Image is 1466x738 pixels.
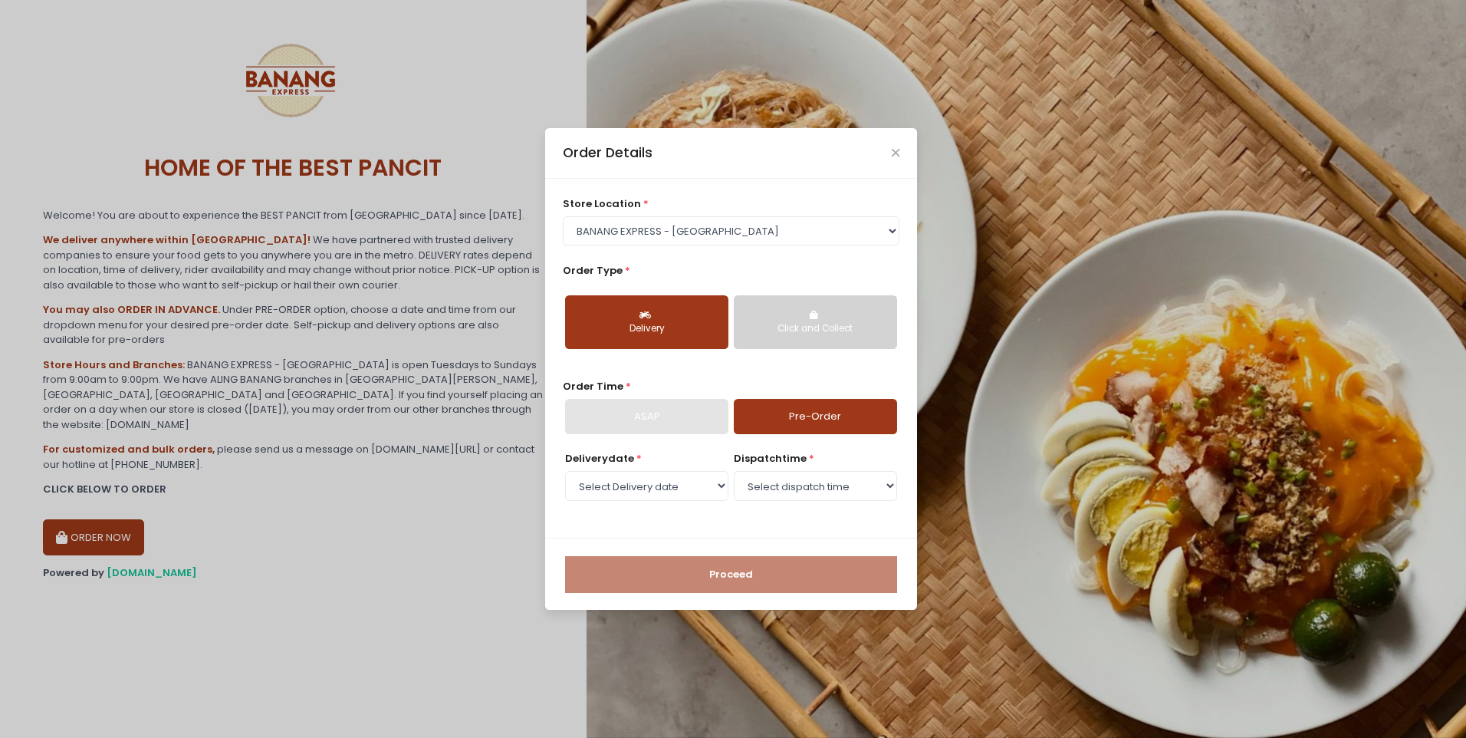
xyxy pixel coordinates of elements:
[563,143,652,163] div: Order Details
[734,295,897,349] button: Click and Collect
[734,399,897,434] a: Pre-Order
[734,451,807,466] span: dispatch time
[563,263,623,278] span: Order Type
[892,149,899,156] button: Close
[565,451,634,466] span: Delivery date
[563,379,623,394] span: Order Time
[563,196,641,211] span: store location
[565,556,897,593] button: Proceed
[745,322,886,336] div: Click and Collect
[565,295,728,349] button: Delivery
[576,322,718,336] div: Delivery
